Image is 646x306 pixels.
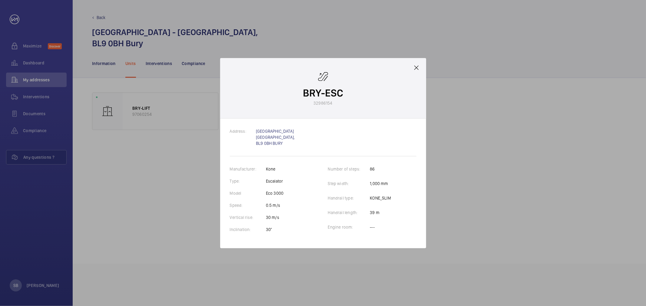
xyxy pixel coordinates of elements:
[230,203,252,208] label: Speed:
[370,195,391,201] p: KONE_SLIM
[256,129,295,146] a: [GEOGRAPHIC_DATA] [GEOGRAPHIC_DATA], BL9 0BH BURY
[266,226,283,233] p: 30°
[313,100,332,106] p: 32986154
[370,181,391,187] p: 1,000 mm
[303,86,343,100] p: BRY-ESC
[328,181,359,186] label: Step width:
[230,215,263,220] label: Vertical rise:
[230,129,256,134] label: Address:
[317,70,329,82] img: escalator.svg
[230,179,250,184] label: Type:
[266,214,283,220] p: 30 m/s
[370,166,391,172] p: 86
[266,178,283,184] p: Escalator
[370,224,391,230] p: ---
[230,227,260,232] label: Inclination:
[328,167,370,171] label: Number of steps:
[266,166,283,172] p: Kone
[230,191,251,196] label: Model
[370,210,391,216] p: 39 m
[230,167,266,171] label: Manufacturer:
[328,196,364,200] label: Handrail type:
[266,190,283,196] p: Eco 3000
[328,210,367,215] label: Handrail length:
[328,225,363,229] label: Engine room:
[266,202,283,208] p: 0.5 m/s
